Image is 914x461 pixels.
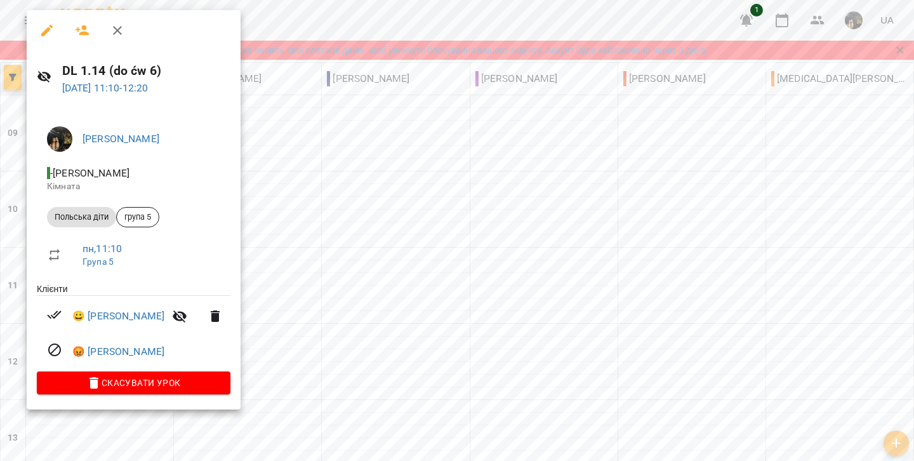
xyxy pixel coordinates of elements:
ul: Клієнти [37,283,230,371]
a: пн , 11:10 [83,243,122,255]
a: 😀 [PERSON_NAME] [72,309,164,324]
button: Скасувати Урок [37,371,230,394]
span: група 5 [117,211,159,223]
img: 5701ce26c8a38a6089bfb9008418fba1.jpg [47,126,72,152]
a: 😡 [PERSON_NAME] [72,344,164,359]
a: [DATE] 11:10-12:20 [62,82,149,94]
a: Група 5 [83,257,114,267]
p: Кімната [47,180,220,193]
span: - [PERSON_NAME] [47,167,132,179]
h6: DL 1.14 (do ćw 6) [62,61,230,81]
span: Польська діти [47,211,116,223]
svg: Візит скасовано [47,342,62,357]
span: Скасувати Урок [47,375,220,391]
svg: Візит сплачено [47,307,62,323]
a: [PERSON_NAME] [83,133,159,145]
div: група 5 [116,207,159,227]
